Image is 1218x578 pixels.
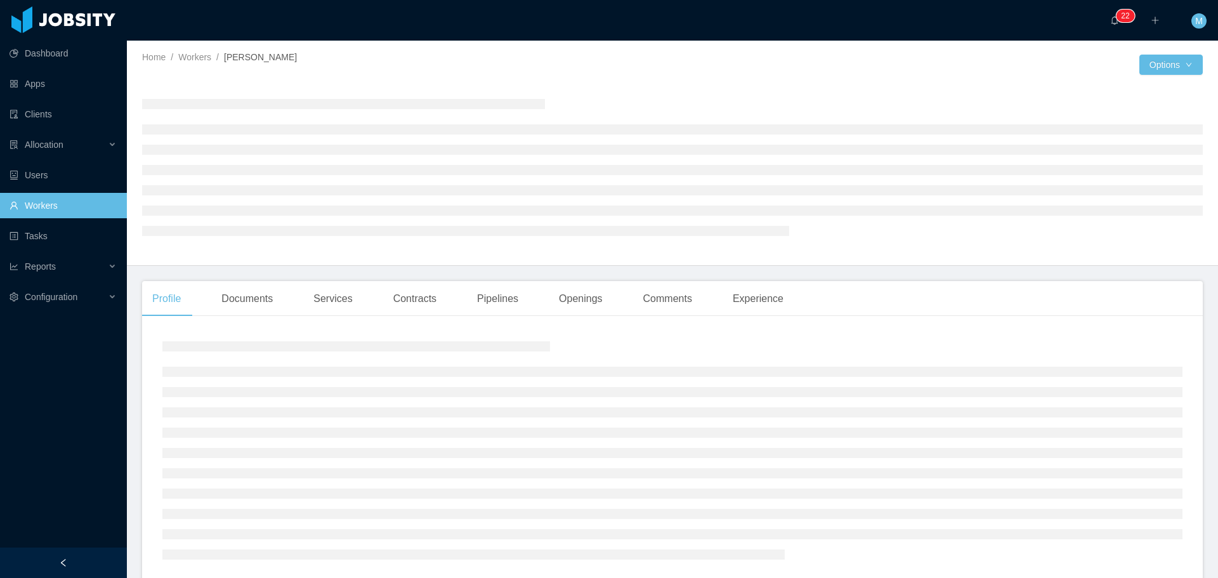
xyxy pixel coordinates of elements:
button: Optionsicon: down [1139,55,1203,75]
div: Openings [549,281,613,317]
i: icon: bell [1110,16,1119,25]
span: Allocation [25,140,63,150]
a: Home [142,52,166,62]
i: icon: solution [10,140,18,149]
a: icon: appstoreApps [10,71,117,96]
span: / [171,52,173,62]
a: icon: profileTasks [10,223,117,249]
div: Experience [723,281,794,317]
div: Pipelines [467,281,528,317]
sup: 22 [1116,10,1134,22]
span: Reports [25,261,56,272]
div: Profile [142,281,191,317]
i: icon: setting [10,292,18,301]
div: Documents [211,281,283,317]
a: Workers [178,52,211,62]
span: / [216,52,219,62]
p: 2 [1121,10,1125,22]
a: icon: robotUsers [10,162,117,188]
p: 2 [1125,10,1130,22]
a: icon: pie-chartDashboard [10,41,117,66]
a: icon: auditClients [10,102,117,127]
div: Comments [633,281,702,317]
span: Configuration [25,292,77,302]
div: Contracts [383,281,447,317]
i: icon: plus [1151,16,1160,25]
span: [PERSON_NAME] [224,52,297,62]
div: Services [303,281,362,317]
span: M [1195,13,1203,29]
a: icon: userWorkers [10,193,117,218]
i: icon: line-chart [10,262,18,271]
